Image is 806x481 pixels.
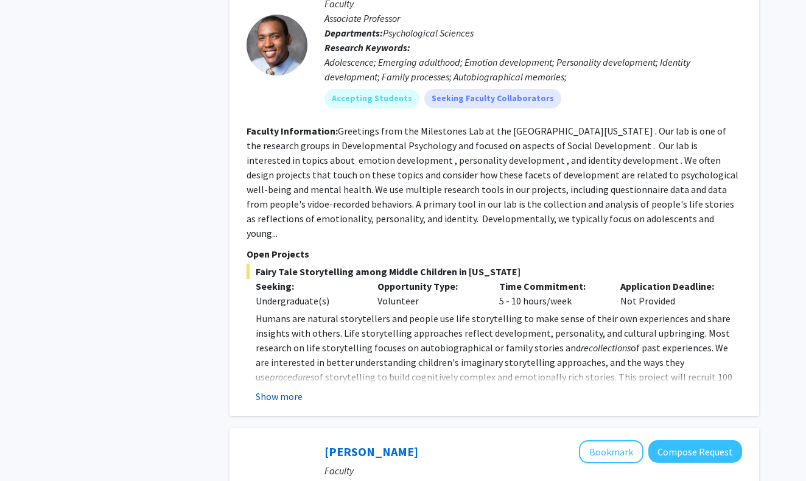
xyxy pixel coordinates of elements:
[247,264,742,279] span: Fairy Tale Storytelling among Middle Children in [US_STATE]
[581,342,631,354] em: recollections
[383,27,474,39] span: Psychological Sciences
[324,41,410,54] b: Research Keywords:
[424,89,561,108] mat-chip: Seeking Faculty Collaborators
[579,440,643,463] button: Add Yujiang Fang to Bookmarks
[247,247,742,261] p: Open Projects
[324,463,742,478] p: Faculty
[256,293,359,308] div: Undergraduate(s)
[9,426,52,472] iframe: Chat
[324,55,742,84] div: Adolescence; Emerging adulthood; Emotion development; Personality development; Identity developme...
[247,125,338,137] b: Faculty Information:
[256,389,303,404] button: Show more
[499,279,603,293] p: Time Commitment:
[648,440,742,463] button: Compose Request to Yujiang Fang
[620,279,724,293] p: Application Deadline:
[377,279,481,293] p: Opportunity Type:
[256,311,742,457] p: Humans are natural storytellers and people use life storytelling to make sense of their own exper...
[324,444,418,459] a: [PERSON_NAME]
[256,279,359,293] p: Seeking:
[611,279,733,308] div: Not Provided
[247,125,738,239] fg-read-more: Greetings from the Milestones Lab at the [GEOGRAPHIC_DATA][US_STATE] . Our lab is one of the rese...
[368,279,490,308] div: Volunteer
[324,11,742,26] p: Associate Professor
[324,27,383,39] b: Departments:
[490,279,612,308] div: 5 - 10 hours/week
[270,371,314,383] em: procedures
[324,89,419,108] mat-chip: Accepting Students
